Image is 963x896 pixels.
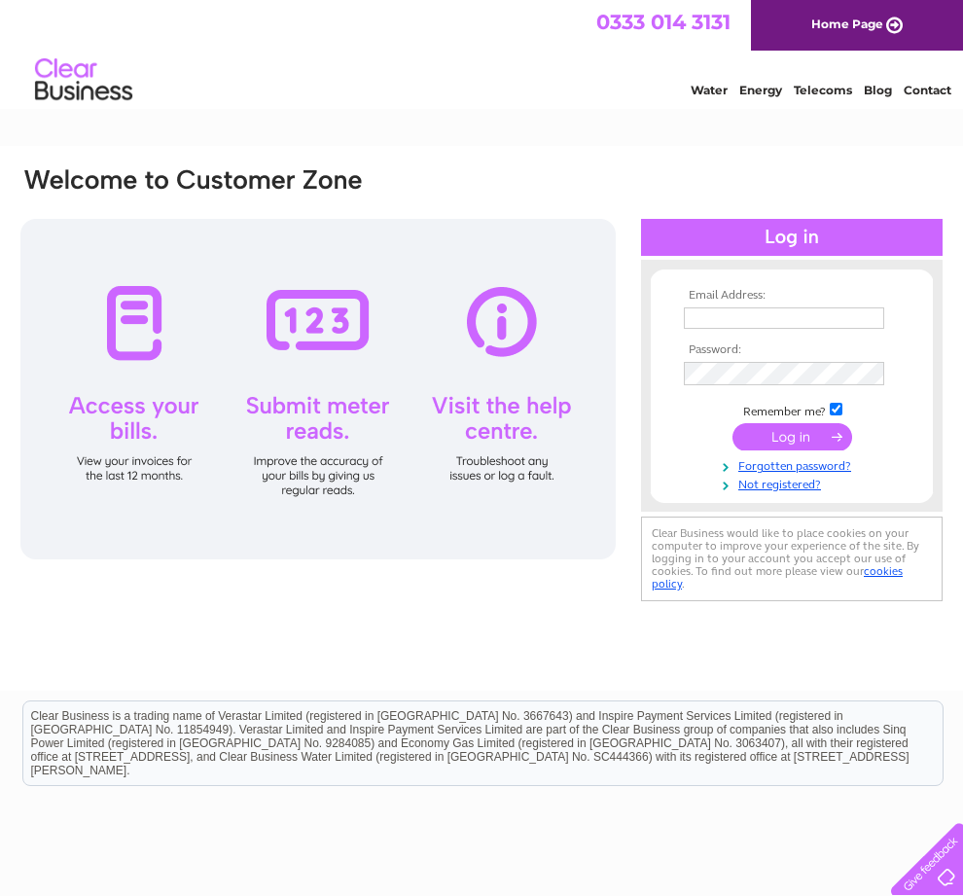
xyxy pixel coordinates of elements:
[652,564,903,591] a: cookies policy
[794,83,852,97] a: Telecoms
[691,83,728,97] a: Water
[679,400,905,419] td: Remember me?
[679,343,905,357] th: Password:
[679,289,905,303] th: Email Address:
[684,474,905,492] a: Not registered?
[596,10,731,34] a: 0333 014 3131
[684,455,905,474] a: Forgotten password?
[641,517,943,601] div: Clear Business would like to place cookies on your computer to improve your experience of the sit...
[34,51,133,110] img: logo.png
[904,83,951,97] a: Contact
[864,83,892,97] a: Blog
[739,83,782,97] a: Energy
[732,423,852,450] input: Submit
[23,11,943,94] div: Clear Business is a trading name of Verastar Limited (registered in [GEOGRAPHIC_DATA] No. 3667643...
